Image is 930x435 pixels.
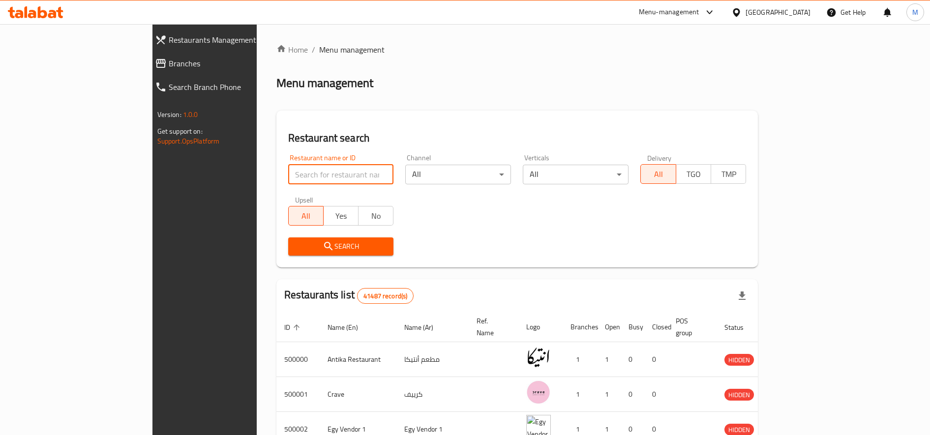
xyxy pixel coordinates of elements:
td: كرييف [396,377,469,412]
td: Antika Restaurant [320,342,396,377]
div: All [405,165,511,184]
td: 0 [621,342,644,377]
span: Ref. Name [477,315,507,339]
button: All [640,164,676,184]
td: 0 [644,342,668,377]
th: Branches [563,312,597,342]
h2: Menu management [276,75,373,91]
button: Yes [323,206,359,226]
div: [GEOGRAPHIC_DATA] [746,7,810,18]
button: TMP [711,164,746,184]
label: Delivery [647,154,672,161]
span: HIDDEN [724,354,754,366]
span: Name (Ar) [404,321,446,333]
span: Menu management [319,44,385,56]
span: HIDDEN [724,389,754,401]
td: 0 [621,377,644,412]
div: Menu-management [639,6,699,18]
td: 1 [563,342,597,377]
span: No [362,209,390,223]
div: All [523,165,629,184]
span: Version: [157,108,181,121]
button: TGO [676,164,711,184]
li: / [312,44,315,56]
img: Crave [526,380,551,405]
span: Search Branch Phone [169,81,300,93]
td: 1 [597,377,621,412]
input: Search for restaurant name or ID.. [288,165,394,184]
label: Upsell [295,196,313,203]
span: Status [724,321,756,333]
td: 0 [644,377,668,412]
button: No [358,206,393,226]
a: Search Branch Phone [147,75,308,99]
h2: Restaurant search [288,131,747,145]
span: 1.0.0 [183,108,198,121]
span: POS group [676,315,705,339]
span: Get support on: [157,125,203,138]
a: Restaurants Management [147,28,308,52]
th: Busy [621,312,644,342]
h2: Restaurants list [284,288,414,304]
th: Closed [644,312,668,342]
th: Logo [518,312,563,342]
span: TGO [680,167,707,181]
button: Search [288,237,394,256]
img: Antika Restaurant [526,345,551,370]
a: Branches [147,52,308,75]
th: Open [597,312,621,342]
td: مطعم أنتيكا [396,342,469,377]
span: M [912,7,918,18]
span: Name (En) [328,321,371,333]
a: Support.OpsPlatform [157,135,220,147]
span: All [293,209,320,223]
td: 1 [597,342,621,377]
span: ID [284,321,303,333]
span: Branches [169,58,300,69]
td: Crave [320,377,396,412]
td: 1 [563,377,597,412]
span: Restaurants Management [169,34,300,46]
span: Yes [328,209,355,223]
nav: breadcrumb [276,44,758,56]
button: All [288,206,324,226]
span: Search [296,240,386,253]
div: Export file [730,284,754,308]
div: Total records count [357,288,414,304]
span: TMP [715,167,742,181]
span: All [645,167,672,181]
span: 41487 record(s) [358,291,413,301]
